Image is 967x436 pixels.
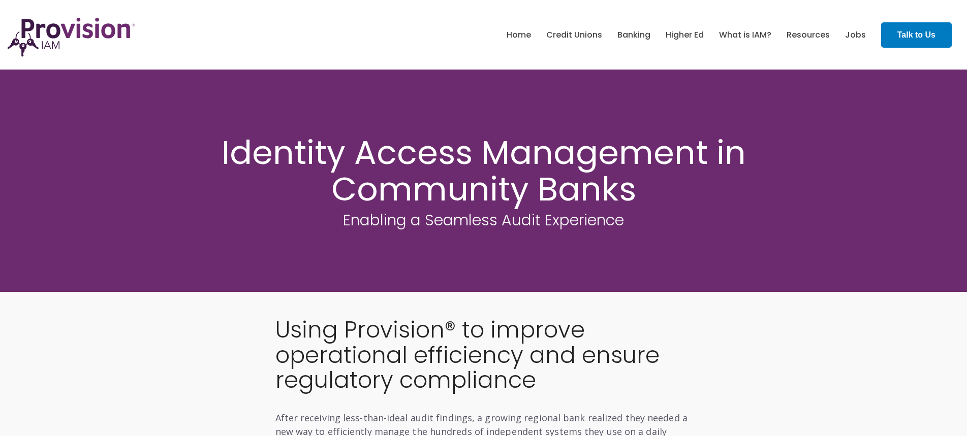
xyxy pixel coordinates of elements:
a: What is IAM? [719,26,771,44]
img: ProvisionIAM-Logo-Purple [8,18,135,57]
a: Talk to Us [881,22,952,48]
strong: Talk to Us [897,30,935,39]
h2: Using Provision® to improve operational efficiency and ensure regulatory compliance [275,317,692,393]
a: Credit Unions [546,26,602,44]
nav: menu [499,19,874,51]
span: Identity Access Management in Community Banks [222,129,746,212]
a: Higher Ed [666,26,704,44]
a: Resources [787,26,830,44]
h3: Enabling a Seamless Audit Experience [194,212,773,228]
a: Banking [617,26,650,44]
a: Home [507,26,531,44]
a: Jobs [845,26,866,44]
